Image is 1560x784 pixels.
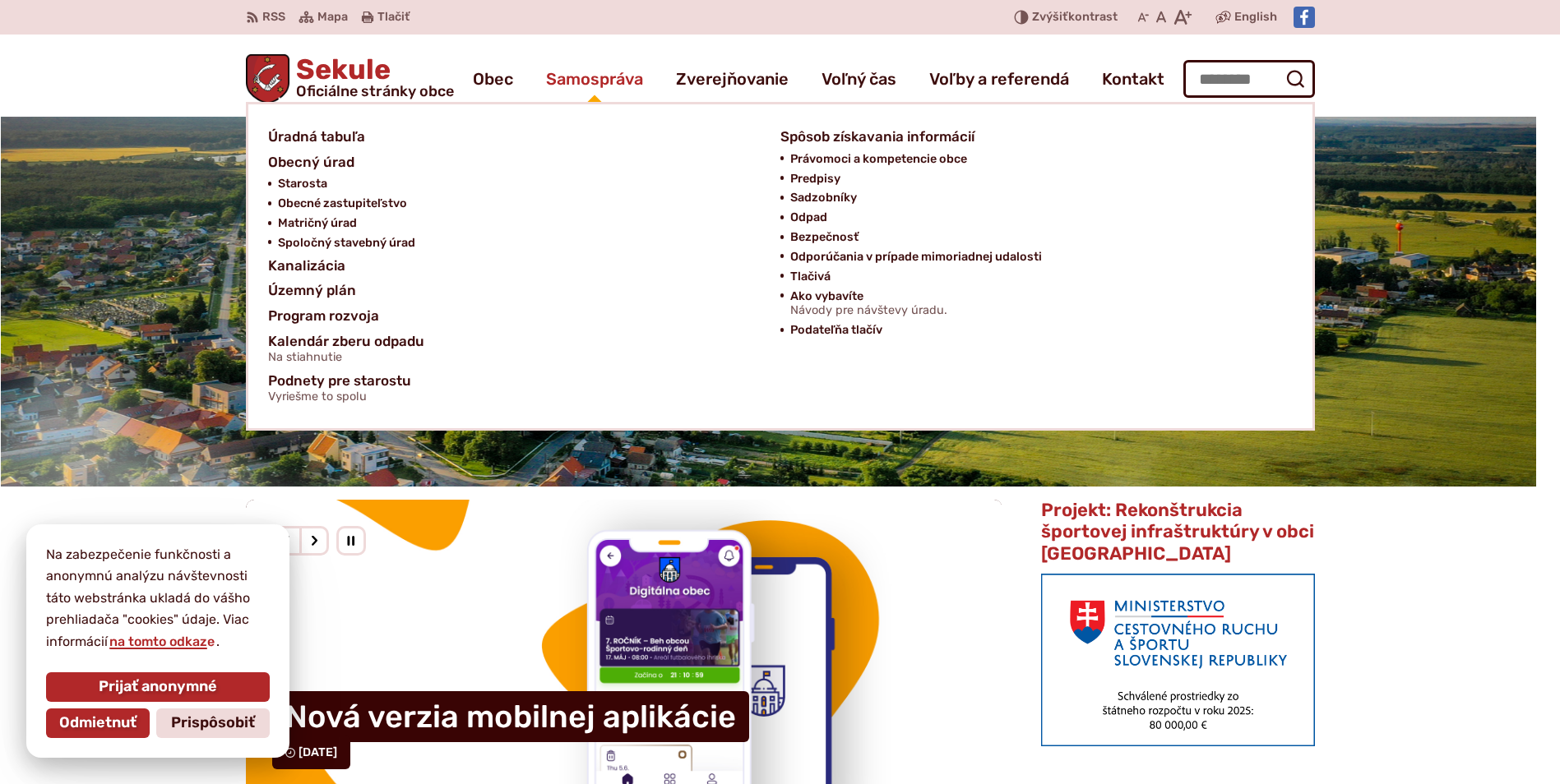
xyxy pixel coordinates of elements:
[268,150,761,175] a: Obecný úrad
[317,7,348,27] span: Mapa
[676,56,789,102] a: Zverejňovanie
[1102,56,1164,102] a: Kontakt
[780,124,1273,150] a: Spôsob získavania informácií
[246,54,290,104] img: Prejsť na domovskú stránku
[278,233,415,253] span: Spoločný stavebný úrad
[268,368,411,408] span: Podnety pre starostu
[268,303,379,329] span: Program rozvoja
[59,714,137,732] span: Odmietnuť
[268,329,761,369] a: Kalendár zberu odpaduNa stiahnutie
[268,390,411,404] span: Vyriešme to spolu
[278,194,761,214] a: Obecné zastupiteľstvo
[790,304,947,317] span: Návody pre návštevy úradu.
[1041,574,1314,746] img: min-cras.png
[790,247,1042,267] span: Odporúčania v prípade mimoriadnej udalosti
[46,672,270,702] button: Prijať anonymné
[790,169,1273,189] a: Predpisy
[790,267,1273,287] a: Tlačivá
[296,84,454,99] span: Oficiálne stránky obce
[1041,499,1314,565] span: Projekt: Rekonštrukcia športovej infraštruktúry v obci [GEOGRAPHIC_DATA]
[790,228,1273,247] a: Bezpečnosť
[278,174,327,194] span: Starosta
[790,150,967,169] span: Právomoci a kompetencie obce
[46,544,270,653] p: Na zabezpečenie funkčnosti a anonymnú analýzu návštevnosti táto webstránka ukladá do vášho prehli...
[268,303,761,329] a: Program rozvoja
[790,188,1273,208] a: Sadzobníky
[299,745,337,759] span: [DATE]
[268,150,354,175] span: Obecný úrad
[790,228,859,247] span: Bezpečnosť
[278,233,761,253] a: Spoločný stavebný úrad
[780,124,974,150] span: Spôsob získavania informácií
[336,526,366,556] div: Pozastaviť pohyb slajdera
[790,267,831,287] span: Tlačivá
[268,124,365,150] span: Úradná tabuľa
[1032,11,1118,25] span: kontrast
[99,678,217,696] span: Prijať anonymné
[473,56,513,102] a: Obec
[546,56,643,102] a: Samospráva
[278,214,761,233] a: Matričný úrad
[268,368,1273,408] a: Podnety pre starostuVyriešme to spolu
[262,7,285,27] span: RSS
[268,278,761,303] a: Územný plán
[822,56,896,102] a: Voľný čas
[1294,7,1315,28] img: Prejsť na Facebook stránku
[156,708,270,738] button: Prispôsobiť
[272,691,749,742] h4: Nová verzia mobilnej aplikácie
[246,54,455,104] a: Logo Sekule, prejsť na domovskú stránku.
[790,208,827,228] span: Odpad
[377,11,410,25] span: Tlačiť
[278,194,407,214] span: Obecné zastupiteľstvo
[268,124,761,150] a: Úradná tabuľa
[790,247,1273,267] a: Odporúčania v prípade mimoriadnej udalosti
[1231,7,1280,27] a: English
[278,174,761,194] a: Starosta
[278,214,357,233] span: Matričný úrad
[790,208,1273,228] a: Odpad
[268,329,424,369] span: Kalendár zberu odpadu
[299,526,329,556] div: Nasledujúci slajd
[790,188,857,208] span: Sadzobníky
[1032,10,1068,24] span: Zvýšiť
[272,526,302,556] div: Predošlý slajd
[289,56,454,99] h1: Sekule
[929,56,1069,102] a: Voľby a referendá
[268,253,345,279] span: Kanalizácia
[46,708,150,738] button: Odmietnuť
[1234,7,1277,27] span: English
[790,287,947,321] span: Ako vybavíte
[790,321,1273,340] a: Podateľňa tlačív
[268,253,761,279] a: Kanalizácia
[790,150,1273,169] a: Právomoci a kompetencie obce
[268,351,424,364] span: Na stiahnutie
[790,321,882,340] span: Podateľňa tlačív
[790,287,1273,321] a: Ako vybavíteNávody pre návštevy úradu.
[790,169,840,189] span: Predpisy
[268,278,356,303] span: Územný plán
[108,634,216,649] a: na tomto odkaze
[171,714,255,732] span: Prispôsobiť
